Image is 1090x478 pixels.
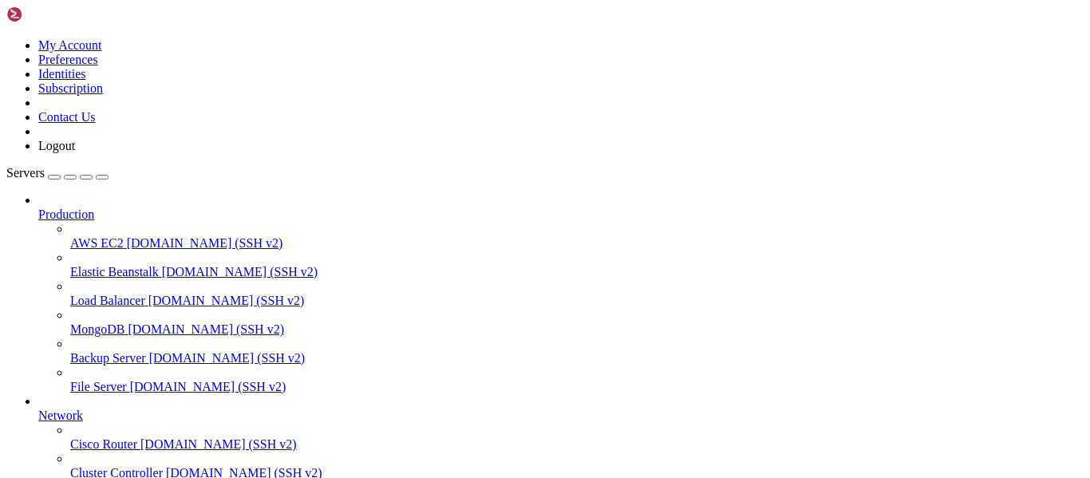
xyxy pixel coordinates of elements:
img: Shellngn [6,6,98,22]
a: File Server [DOMAIN_NAME] (SSH v2) [70,380,1084,394]
a: MongoDB [DOMAIN_NAME] (SSH v2) [70,322,1084,337]
a: Preferences [38,53,98,66]
span: File Server [70,380,127,393]
li: Elastic Beanstalk [DOMAIN_NAME] (SSH v2) [70,251,1084,279]
span: [DOMAIN_NAME] (SSH v2) [148,294,305,307]
li: Load Balancer [DOMAIN_NAME] (SSH v2) [70,279,1084,308]
a: Elastic Beanstalk [DOMAIN_NAME] (SSH v2) [70,265,1084,279]
li: Backup Server [DOMAIN_NAME] (SSH v2) [70,337,1084,365]
span: [DOMAIN_NAME] (SSH v2) [162,265,318,279]
a: Network [38,409,1084,423]
span: [DOMAIN_NAME] (SSH v2) [149,351,306,365]
li: Cisco Router [DOMAIN_NAME] (SSH v2) [70,423,1084,452]
a: Contact Us [38,110,96,124]
span: Cisco Router [70,437,137,451]
span: Load Balancer [70,294,145,307]
li: File Server [DOMAIN_NAME] (SSH v2) [70,365,1084,394]
li: AWS EC2 [DOMAIN_NAME] (SSH v2) [70,222,1084,251]
span: AWS EC2 [70,236,124,250]
a: Identities [38,67,86,81]
a: Logout [38,139,75,152]
span: [DOMAIN_NAME] (SSH v2) [140,437,297,451]
span: Elastic Beanstalk [70,265,159,279]
span: Servers [6,166,45,180]
a: Servers [6,166,109,180]
a: AWS EC2 [DOMAIN_NAME] (SSH v2) [70,236,1084,251]
a: Backup Server [DOMAIN_NAME] (SSH v2) [70,351,1084,365]
span: [DOMAIN_NAME] (SSH v2) [127,236,283,250]
span: Production [38,207,94,221]
span: MongoDB [70,322,124,336]
span: [DOMAIN_NAME] (SSH v2) [130,380,286,393]
a: Production [38,207,1084,222]
li: Production [38,193,1084,394]
a: Subscription [38,81,103,95]
span: Backup Server [70,351,146,365]
li: MongoDB [DOMAIN_NAME] (SSH v2) [70,308,1084,337]
span: Network [38,409,83,422]
span: [DOMAIN_NAME] (SSH v2) [128,322,284,336]
a: My Account [38,38,102,52]
a: Cisco Router [DOMAIN_NAME] (SSH v2) [70,437,1084,452]
a: Load Balancer [DOMAIN_NAME] (SSH v2) [70,294,1084,308]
